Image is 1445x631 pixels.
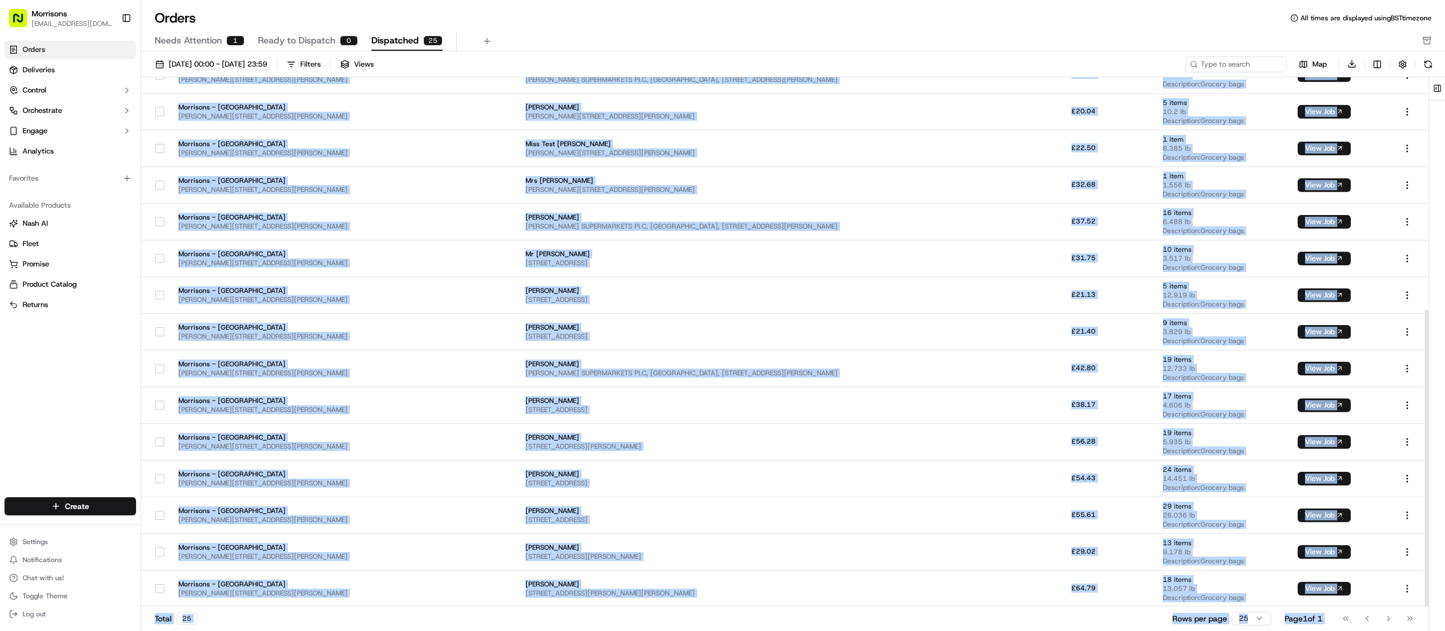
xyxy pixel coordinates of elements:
span: [PERSON_NAME] SUPERMARKETS PLC, [GEOGRAPHIC_DATA], [STREET_ADDRESS][PERSON_NAME] [526,369,957,378]
span: £29.02 [1071,547,1096,556]
button: Refresh [1420,56,1436,72]
span: Description: Grocery bags [1163,153,1280,162]
span: Notifications [23,555,62,564]
button: View Job [1298,435,1351,449]
span: Morrisons [32,8,67,19]
div: Page 1 of 1 [1285,613,1323,624]
span: [PERSON_NAME][STREET_ADDRESS][PERSON_NAME] [178,405,415,414]
button: Map [1291,58,1334,71]
span: Analytics [23,146,54,156]
span: [PERSON_NAME][STREET_ADDRESS][PERSON_NAME] [178,112,415,121]
span: 1 item [1163,172,1280,181]
a: Returns [9,300,132,310]
span: [PERSON_NAME] [526,103,957,112]
span: [PERSON_NAME][STREET_ADDRESS][PERSON_NAME] [178,222,415,231]
button: Create [5,497,136,515]
span: [PERSON_NAME][STREET_ADDRESS][PERSON_NAME] [178,295,415,304]
span: [PERSON_NAME] [526,543,957,552]
span: Orchestrate [23,106,62,116]
a: View Job [1298,364,1351,373]
a: View Job [1298,327,1351,336]
span: Description: Grocery bags [1163,336,1280,345]
span: Morrisons - [GEOGRAPHIC_DATA] [178,176,415,185]
span: [STREET_ADDRESS] [526,479,957,488]
span: Description: Grocery bags [1163,116,1280,125]
span: £37.52 [1071,217,1096,226]
div: 💻 [95,165,104,174]
span: 16 items [1163,208,1280,217]
span: £20.04 [1071,107,1096,116]
span: Orders [23,45,45,55]
span: Mr [PERSON_NAME] [526,249,957,258]
span: Returns [23,300,48,310]
span: Morrisons - [GEOGRAPHIC_DATA] [178,543,415,552]
button: Filters [282,56,326,72]
span: [STREET_ADDRESS] [526,515,957,524]
span: All times are displayed using BST timezone [1300,14,1431,23]
span: [PERSON_NAME] [526,506,957,515]
a: 💻API Documentation [91,160,186,180]
span: £55.61 [1071,510,1096,519]
span: [DATE] 00:00 - [DATE] 23:59 [169,59,267,69]
span: [PERSON_NAME] [526,213,957,222]
span: [PERSON_NAME] [526,286,957,295]
span: Morrisons - [GEOGRAPHIC_DATA] [178,286,415,295]
span: 12.733 lb [1163,364,1280,373]
span: Morrisons - [GEOGRAPHIC_DATA] [178,470,415,479]
span: Product Catalog [23,279,77,290]
a: View Job [1298,474,1351,483]
a: Fleet [9,239,132,249]
span: 13 items [1163,538,1280,547]
span: 29 items [1163,502,1280,511]
span: Description: Grocery bags [1163,520,1280,529]
a: View Job [1298,511,1351,520]
span: [PERSON_NAME][STREET_ADDRESS][PERSON_NAME] [526,112,957,121]
span: 6.488 lb [1163,217,1280,226]
div: 0 [340,36,358,46]
span: Description: Grocery bags [1163,226,1280,235]
div: 1 [226,36,244,46]
span: [STREET_ADDRESS] [526,405,957,414]
span: 10.2 lb [1163,107,1280,116]
a: View Job [1298,401,1351,410]
span: Morrisons - [GEOGRAPHIC_DATA] [178,580,415,589]
a: View Job [1298,181,1351,190]
span: Morrisons - [GEOGRAPHIC_DATA] [178,433,415,442]
button: Control [5,81,136,99]
span: £38.17 [1071,400,1096,409]
span: 17 items [1163,392,1280,401]
img: 1736555255976-a54dd68f-1ca7-489b-9aae-adbdc363a1c4 [11,108,32,129]
div: We're available if you need us! [38,120,143,129]
span: [STREET_ADDRESS] [526,295,957,304]
span: Morrisons - [GEOGRAPHIC_DATA] [178,323,415,332]
span: [PERSON_NAME][STREET_ADDRESS][PERSON_NAME] [178,479,415,488]
button: Settings [5,534,136,550]
button: Fleet [5,235,136,253]
span: Chat with us! [23,573,64,582]
span: [PERSON_NAME][STREET_ADDRESS][PERSON_NAME] [178,75,415,84]
span: 3.517 lb [1163,254,1280,263]
button: Returns [5,296,136,314]
span: [PERSON_NAME][STREET_ADDRESS][PERSON_NAME] [178,589,415,598]
button: [EMAIL_ADDRESS][DOMAIN_NAME] [32,19,112,28]
span: [PERSON_NAME][STREET_ADDRESS][PERSON_NAME] [526,185,957,194]
span: [STREET_ADDRESS] [526,258,957,268]
span: 5 items [1163,282,1280,291]
span: 14.451 lb [1163,474,1280,483]
a: Powered byPylon [80,191,137,200]
span: £22.50 [1071,143,1096,152]
span: Pylon [112,192,137,200]
span: [PERSON_NAME] [526,433,957,442]
button: View Job [1298,105,1351,119]
div: Start new chat [38,108,185,120]
a: Deliveries [5,61,136,79]
span: Engage [23,126,47,136]
p: Welcome 👋 [11,46,205,64]
span: Views [354,59,374,69]
div: 25 [423,36,443,46]
span: Description: Grocery bags [1163,300,1280,309]
span: Map [1312,59,1327,69]
button: Product Catalog [5,275,136,293]
a: View Job [1298,144,1351,153]
span: £31.75 [1071,253,1096,262]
